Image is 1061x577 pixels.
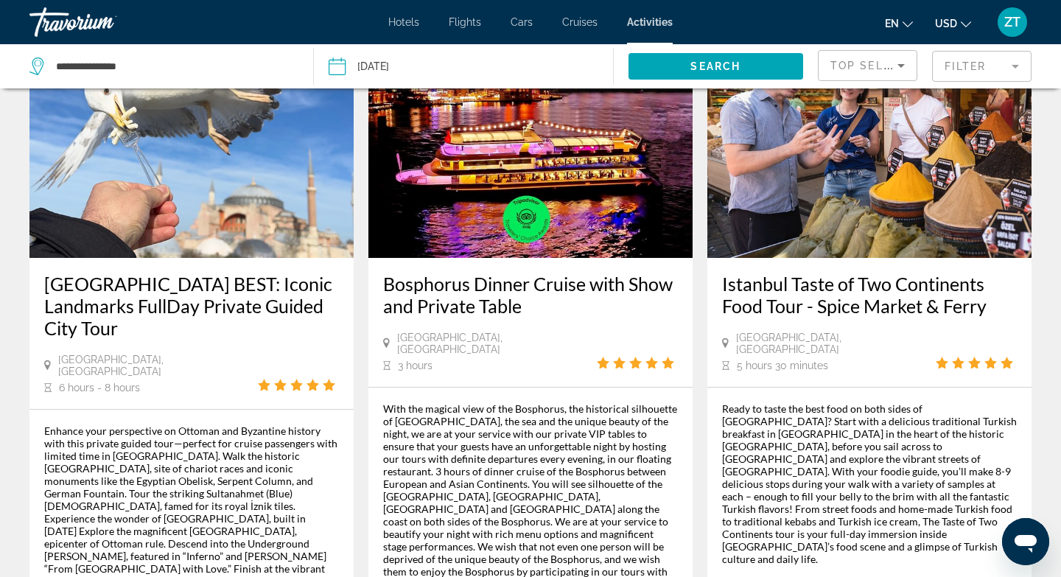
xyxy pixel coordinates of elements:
[29,3,177,41] a: Travorium
[722,273,1017,317] a: Istanbul Taste of Two Continents Food Tour - Spice Market & Ferry
[722,402,1017,565] div: Ready to taste the best food on both sides of [GEOGRAPHIC_DATA]? Start with a delicious tradition...
[329,44,612,88] button: Date: Sep 26, 2025
[830,60,914,71] span: Top Sellers
[397,332,597,355] span: [GEOGRAPHIC_DATA], [GEOGRAPHIC_DATA]
[44,273,339,339] a: [GEOGRAPHIC_DATA] BEST: Iconic Landmarks FullDay Private Guided City Tour
[830,57,905,74] mat-select: Sort by
[368,22,693,258] img: b9.jpg
[59,382,140,394] span: 6 hours - 8 hours
[388,16,419,28] a: Hotels
[1004,15,1020,29] span: ZT
[383,273,678,317] a: Bosphorus Dinner Cruise with Show and Private Table
[29,22,354,258] img: 5a.jpg
[737,360,828,371] span: 5 hours 30 minutes
[628,53,804,80] button: Search
[511,16,533,28] a: Cars
[1002,518,1049,565] iframe: Кнопка запуска окна обмена сообщениями
[935,13,971,34] button: Change currency
[58,354,258,377] span: [GEOGRAPHIC_DATA], [GEOGRAPHIC_DATA]
[627,16,673,28] a: Activities
[707,22,1032,258] img: a4.jpg
[932,50,1032,83] button: Filter
[885,13,913,34] button: Change language
[935,18,957,29] span: USD
[736,332,936,355] span: [GEOGRAPHIC_DATA], [GEOGRAPHIC_DATA]
[562,16,598,28] a: Cruises
[993,7,1032,38] button: User Menu
[398,360,433,371] span: 3 hours
[449,16,481,28] a: Flights
[885,18,899,29] span: en
[690,60,740,72] span: Search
